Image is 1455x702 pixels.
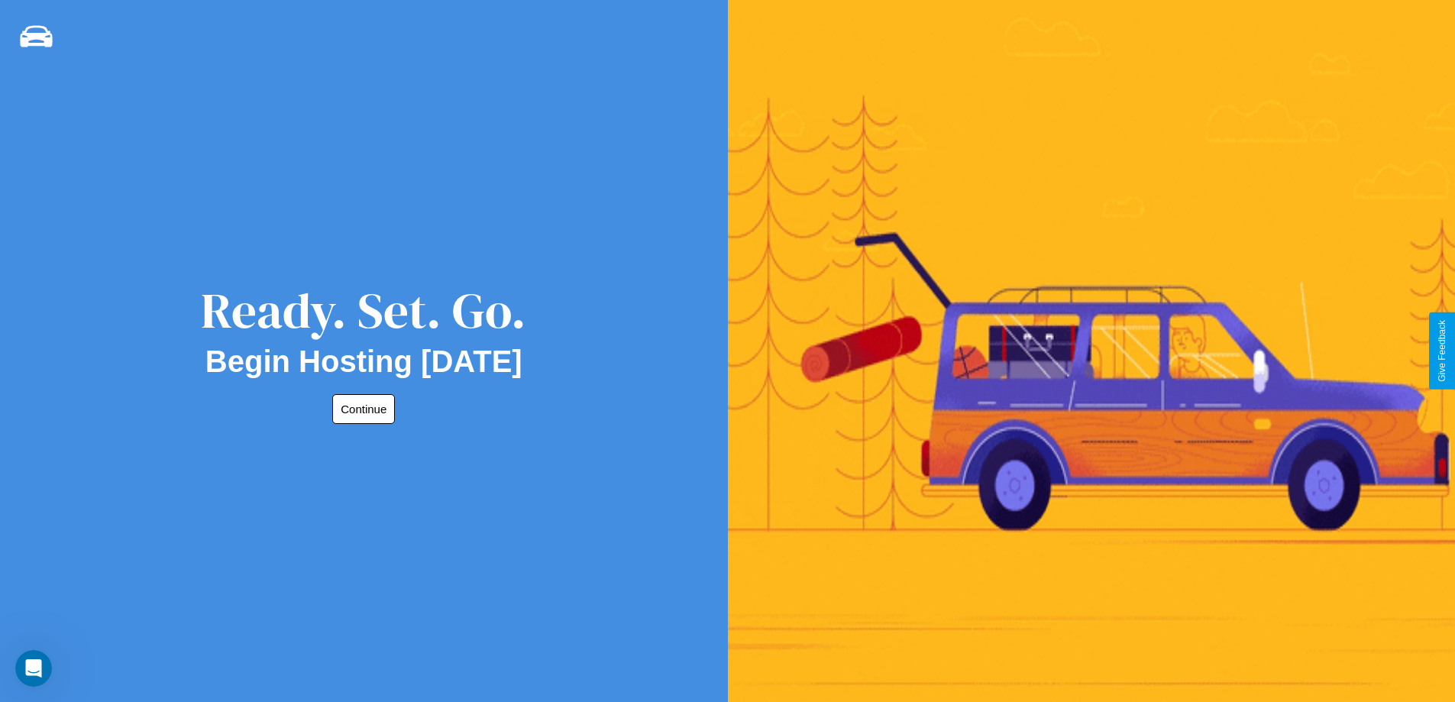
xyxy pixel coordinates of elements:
div: Give Feedback [1437,320,1447,382]
h2: Begin Hosting [DATE] [205,345,522,379]
button: Continue [332,394,395,424]
div: Ready. Set. Go. [201,277,526,345]
iframe: Intercom live chat [15,650,52,687]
